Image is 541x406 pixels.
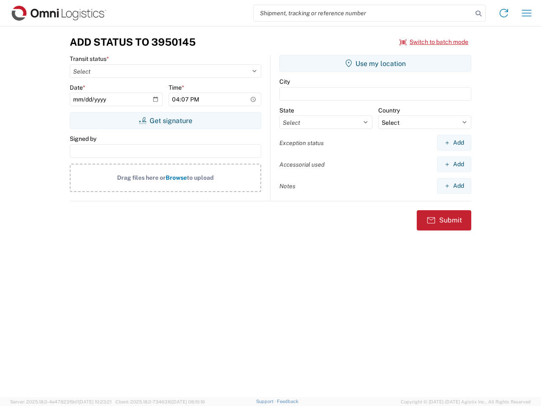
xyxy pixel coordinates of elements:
[70,84,85,91] label: Date
[437,178,471,194] button: Add
[279,55,471,72] button: Use my location
[279,161,325,168] label: Accessorial used
[166,174,187,181] span: Browse
[437,135,471,151] button: Add
[279,182,295,190] label: Notes
[279,139,324,147] label: Exception status
[172,399,205,404] span: [DATE] 08:10:16
[279,107,294,114] label: State
[10,399,112,404] span: Server: 2025.18.0-4e47823f9d1
[277,399,298,404] a: Feedback
[254,5,473,21] input: Shipment, tracking or reference number
[79,399,112,404] span: [DATE] 10:23:21
[187,174,214,181] span: to upload
[70,135,96,143] label: Signed by
[437,156,471,172] button: Add
[378,107,400,114] label: Country
[279,78,290,85] label: City
[169,84,184,91] label: Time
[417,210,471,230] button: Submit
[70,55,109,63] label: Transit status
[70,112,261,129] button: Get signature
[117,174,166,181] span: Drag files here or
[401,398,531,406] span: Copyright © [DATE]-[DATE] Agistix Inc., All Rights Reserved
[70,36,196,48] h3: Add Status to 3950145
[115,399,205,404] span: Client: 2025.18.0-7346316
[399,35,468,49] button: Switch to batch mode
[256,399,277,404] a: Support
